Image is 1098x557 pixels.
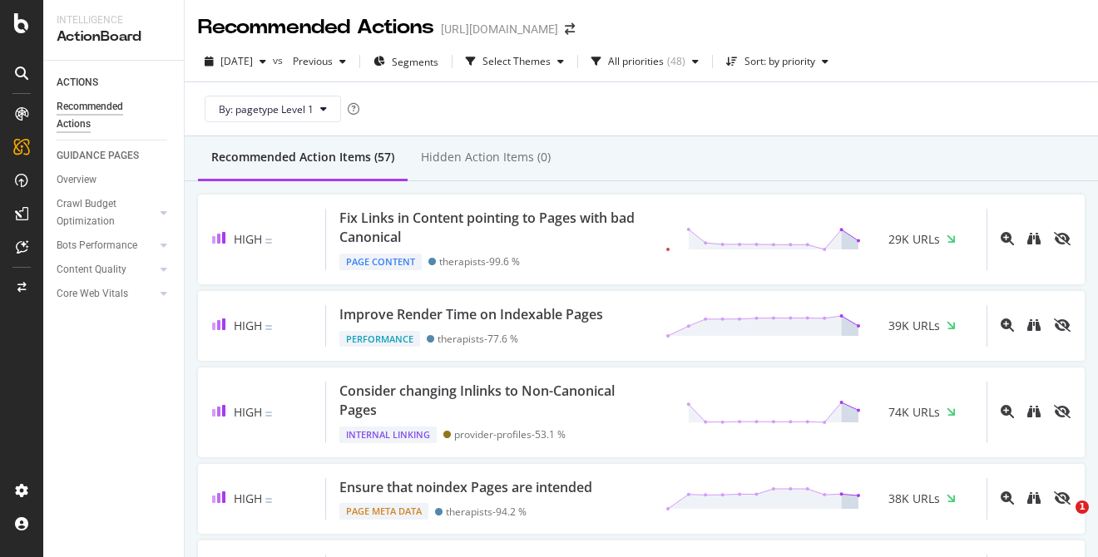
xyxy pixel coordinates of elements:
[220,54,253,68] span: 2025 Oct. 4th
[1054,491,1071,505] div: eye-slash
[1054,232,1071,245] div: eye-slash
[234,490,262,506] span: High
[265,412,272,417] img: Equal
[1027,405,1041,418] div: binoculars
[421,149,551,165] div: Hidden Action Items (0)
[392,55,438,69] span: Segments
[1027,491,1041,505] div: binoculars
[57,237,137,254] div: Bots Performance
[339,478,592,497] div: Ensure that noindex Pages are intended
[667,57,685,67] div: ( 48 )
[57,171,96,189] div: Overview
[339,503,428,520] div: Page Meta Data
[1001,318,1014,332] div: magnifying-glass-plus
[446,505,527,518] div: therapists - 94.2 %
[234,318,262,333] span: High
[454,428,566,441] div: provider-profiles - 53.1 %
[339,305,603,324] div: Improve Render Time on Indexable Pages
[57,261,156,278] a: Content Quality
[1076,500,1089,514] span: 1
[57,171,172,189] a: Overview
[1027,233,1041,247] a: binoculars
[1001,491,1014,505] div: magnifying-glass-plus
[585,48,705,75] button: All priorities(48)
[205,96,341,122] button: By: pagetype Level 1
[1054,318,1071,332] div: eye-slash
[888,318,940,334] span: 39K URLs
[1027,406,1041,420] a: binoculars
[57,237,156,254] a: Bots Performance
[234,404,262,420] span: High
[57,195,144,230] div: Crawl Budget Optimization
[273,53,286,67] span: vs
[720,48,835,75] button: Sort: by priority
[339,426,437,443] div: Internal Linking
[1027,232,1041,245] div: binoculars
[1001,405,1014,418] div: magnifying-glass-plus
[57,98,172,133] a: Recommended Actions
[888,404,940,421] span: 74K URLs
[888,231,940,248] span: 29K URLs
[608,57,664,67] div: All priorities
[744,57,815,67] div: Sort: by priority
[339,209,645,247] div: Fix Links in Content pointing to Pages with bad Canonical
[888,490,940,507] span: 38K URLs
[441,21,558,37] div: [URL][DOMAIN_NAME]
[57,98,156,133] div: Recommended Actions
[57,285,156,303] a: Core Web Vitals
[439,255,520,268] div: therapists - 99.6 %
[286,48,353,75] button: Previous
[265,325,272,330] img: Equal
[1054,405,1071,418] div: eye-slash
[57,285,128,303] div: Core Web Vitals
[57,27,171,47] div: ActionBoard
[565,23,575,35] div: arrow-right-arrow-left
[57,261,126,278] div: Content Quality
[438,333,518,345] div: therapists - 77.6 %
[339,331,420,348] div: Performance
[211,149,394,165] div: Recommended Action Items (57)
[57,74,172,91] a: ACTIONS
[339,382,645,420] div: Consider changing Inlinks to Non-Canonical Pages
[57,147,172,165] a: GUIDANCE PAGES
[57,195,156,230] a: Crawl Budget Optimization
[1027,319,1041,333] a: binoculars
[286,54,333,68] span: Previous
[198,13,434,42] div: Recommended Actions
[1041,500,1081,540] iframe: Intercom live chat
[367,48,445,75] button: Segments
[339,254,422,270] div: Page Content
[459,48,571,75] button: Select Themes
[57,13,171,27] div: Intelligence
[57,74,98,91] div: ACTIONS
[265,239,272,244] img: Equal
[1027,492,1041,506] a: binoculars
[219,102,314,116] span: By: pagetype Level 1
[265,498,272,503] img: Equal
[1027,318,1041,332] div: binoculars
[198,48,273,75] button: [DATE]
[57,147,139,165] div: GUIDANCE PAGES
[1001,232,1014,245] div: magnifying-glass-plus
[482,57,551,67] div: Select Themes
[234,231,262,247] span: High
